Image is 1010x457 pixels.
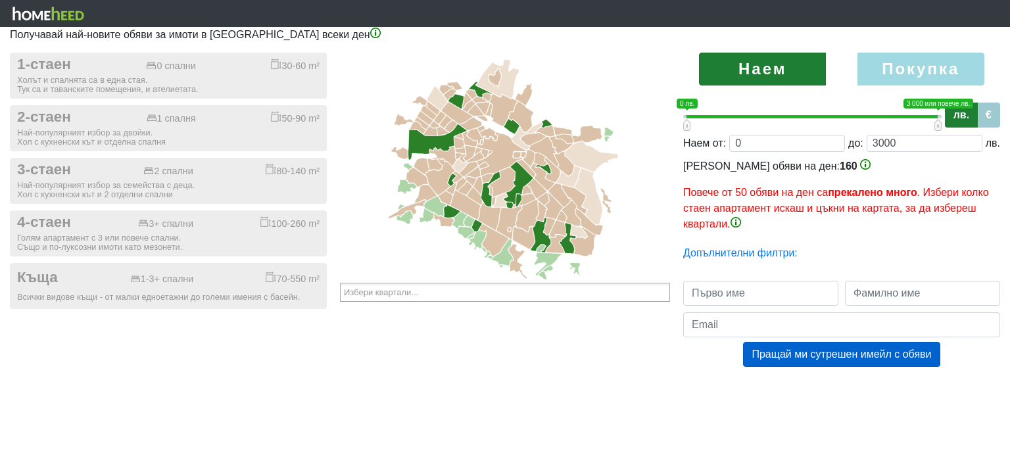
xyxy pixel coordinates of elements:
[683,247,798,258] a: Допълнителни филтри:
[683,185,1000,232] p: Повече от 50 обяви на ден са . Избери колко стаен апартамент искаш и цъкни на картата, за да избе...
[138,218,193,229] div: 3+ спални
[683,312,1000,337] input: Email
[17,161,71,179] span: 3-стаен
[10,210,327,256] button: 4-стаен 3+ спални 100-260 m² Голям апартамент с 3 или повече спални.Също и по-луксозни имоти като...
[828,187,917,198] b: прекалено много
[260,216,320,229] div: 100-260 m²
[271,111,320,124] div: 50-90 m²
[266,164,320,177] div: 80-140 m²
[903,99,973,108] span: 3 000 или повече лв.
[699,53,826,85] label: Наем
[17,108,71,126] span: 2-стаен
[743,342,940,367] button: Пращай ми сутрешен имейл с обяви
[677,99,698,108] span: 0 лв.
[683,281,838,306] input: Първо име
[147,113,196,124] div: 1 спалня
[860,159,871,170] img: info-3.png
[370,28,381,38] img: info-3.png
[266,272,320,285] div: 70-550 m²
[10,263,327,309] button: Къща 1-3+ спални 70-550 m² Всички видове къщи - от малки едноетажни до големи имения с басейн.
[17,233,320,252] div: Голям апартамент с 3 или повече спални. Също и по-луксозни имоти като мезонети.
[945,103,978,128] label: лв.
[130,274,194,285] div: 1-3+ спални
[17,128,320,147] div: Най-популярният избор за двойки. Хол с кухненски кът и отделна спалня
[10,27,1000,43] p: Получавай най-новите обяви за имоти в [GEOGRAPHIC_DATA] всеки ден
[683,135,726,151] div: Наем от:
[143,166,193,177] div: 2 спални
[146,60,195,72] div: 0 спални
[845,281,1000,306] input: Фамилно име
[683,158,1000,232] div: [PERSON_NAME] обяви на ден:
[10,53,327,99] button: 1-стаен 0 спални 30-60 m² Холът и спалнята са в една стая.Тук са и таванските помещения, и ателие...
[17,293,320,302] div: Всички видове къщи - от малки едноетажни до големи имения с басейн.
[17,269,58,287] span: Къща
[17,56,71,74] span: 1-стаен
[17,76,320,94] div: Холът и спалнята са в една стая. Тук са и таванските помещения, и ателиетата.
[986,135,1000,151] div: лв.
[271,59,320,72] div: 30-60 m²
[17,214,71,231] span: 4-стаен
[731,217,741,228] img: info-3.png
[10,158,327,204] button: 3-стаен 2 спални 80-140 m² Най-популярният избор за семейства с деца.Хол с кухненски кът и 2 отде...
[857,53,984,85] label: Покупка
[977,103,1000,128] label: €
[17,181,320,199] div: Най-популярният избор за семейства с деца. Хол с кухненски кът и 2 отделни спални
[848,135,863,151] div: до:
[10,105,327,151] button: 2-стаен 1 спалня 50-90 m² Най-популярният избор за двойки.Хол с кухненски кът и отделна спалня
[840,160,857,172] span: 160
